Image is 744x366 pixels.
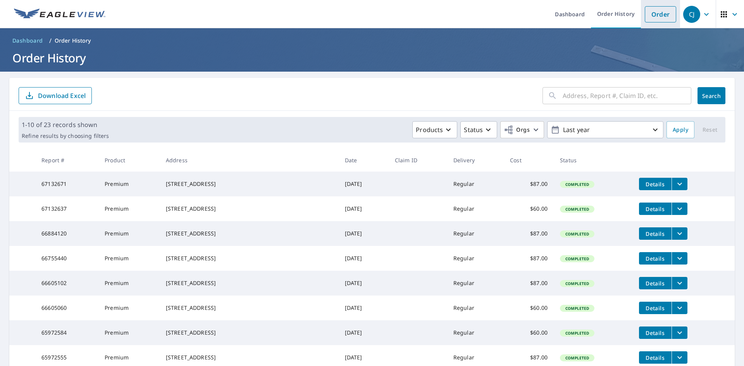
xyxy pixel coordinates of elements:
span: Details [644,205,667,213]
div: [STREET_ADDRESS] [166,254,332,262]
div: [STREET_ADDRESS] [166,354,332,361]
td: [DATE] [339,196,389,221]
span: Completed [561,330,594,336]
p: Refine results by choosing filters [22,132,109,139]
span: Dashboard [12,37,43,45]
button: detailsBtn-65972584 [639,326,672,339]
span: Completed [561,355,594,361]
img: EV Logo [14,9,105,20]
th: Delivery [447,149,504,172]
td: $87.00 [504,271,554,296]
div: [STREET_ADDRESS] [166,329,332,337]
span: Completed [561,182,594,187]
th: Report # [35,149,98,172]
td: Regular [447,172,504,196]
span: Completed [561,206,594,212]
span: Orgs [504,125,530,135]
td: Regular [447,320,504,345]
th: Date [339,149,389,172]
button: detailsBtn-66755440 [639,252,672,265]
button: filesDropdownBtn-65972584 [672,326,687,339]
span: Details [644,230,667,237]
td: Premium [98,271,160,296]
button: filesDropdownBtn-67132637 [672,203,687,215]
button: Search [697,87,725,104]
button: detailsBtn-67132637 [639,203,672,215]
span: Completed [561,256,594,261]
div: [STREET_ADDRESS] [166,304,332,312]
td: Regular [447,271,504,296]
button: filesDropdownBtn-66755440 [672,252,687,265]
div: [STREET_ADDRESS] [166,279,332,287]
span: Completed [561,281,594,286]
td: 67132637 [35,196,98,221]
span: Details [644,255,667,262]
td: $60.00 [504,296,554,320]
button: Products [412,121,457,138]
th: Cost [504,149,554,172]
a: Order [645,6,676,22]
div: [STREET_ADDRESS] [166,205,332,213]
button: Download Excel [19,87,92,104]
td: $60.00 [504,320,554,345]
td: Premium [98,296,160,320]
th: Address [160,149,339,172]
td: Premium [98,221,160,246]
td: [DATE] [339,296,389,320]
td: $87.00 [504,221,554,246]
td: Regular [447,221,504,246]
td: 65972584 [35,320,98,345]
span: Completed [561,231,594,237]
th: Status [554,149,633,172]
td: 66605102 [35,271,98,296]
button: filesDropdownBtn-66605102 [672,277,687,289]
div: [STREET_ADDRESS] [166,230,332,237]
button: detailsBtn-67132671 [639,178,672,190]
th: Claim ID [389,149,447,172]
td: 66755440 [35,246,98,271]
button: filesDropdownBtn-65972555 [672,351,687,364]
td: Regular [447,246,504,271]
span: Details [644,329,667,337]
span: Apply [673,125,688,135]
button: Last year [547,121,663,138]
button: Orgs [500,121,544,138]
td: 66605060 [35,296,98,320]
button: Apply [666,121,694,138]
span: Details [644,180,667,188]
td: [DATE] [339,172,389,196]
td: Premium [98,320,160,345]
td: [DATE] [339,221,389,246]
span: Completed [561,306,594,311]
td: [DATE] [339,320,389,345]
td: Premium [98,196,160,221]
td: 67132671 [35,172,98,196]
span: Details [644,280,667,287]
button: detailsBtn-66605060 [639,302,672,314]
div: [STREET_ADDRESS] [166,180,332,188]
button: filesDropdownBtn-66884120 [672,227,687,240]
button: filesDropdownBtn-66605060 [672,302,687,314]
input: Address, Report #, Claim ID, etc. [563,85,691,107]
button: filesDropdownBtn-67132671 [672,178,687,190]
p: Last year [560,123,651,137]
span: Search [704,92,719,100]
td: Regular [447,296,504,320]
p: 1-10 of 23 records shown [22,120,109,129]
button: detailsBtn-65972555 [639,351,672,364]
td: Premium [98,246,160,271]
td: Regular [447,196,504,221]
div: CJ [683,6,700,23]
td: $87.00 [504,172,554,196]
p: Order History [55,37,91,45]
td: [DATE] [339,271,389,296]
a: Dashboard [9,34,46,47]
td: Premium [98,172,160,196]
td: [DATE] [339,246,389,271]
td: $87.00 [504,246,554,271]
button: detailsBtn-66605102 [639,277,672,289]
button: detailsBtn-66884120 [639,227,672,240]
p: Status [464,125,483,134]
li: / [49,36,52,45]
p: Products [416,125,443,134]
